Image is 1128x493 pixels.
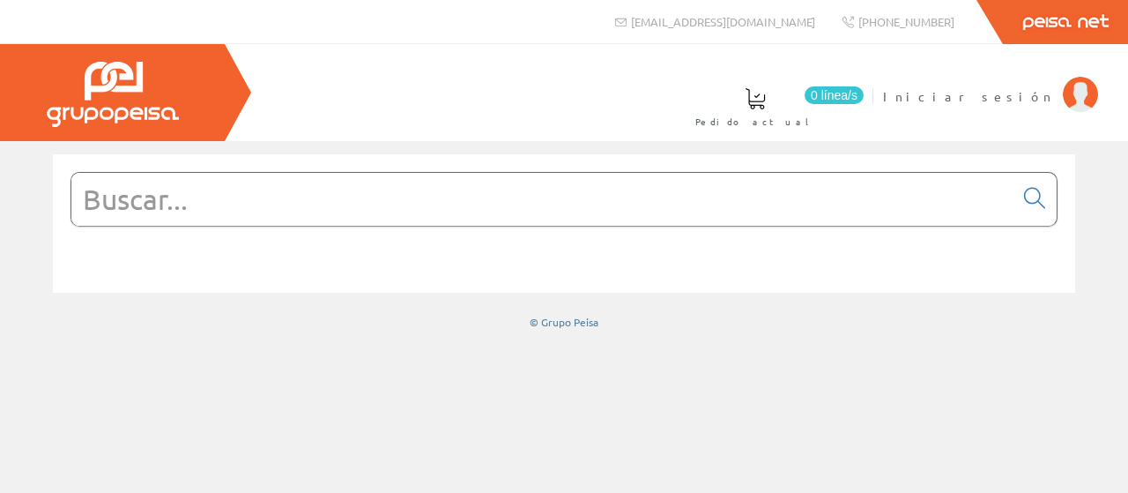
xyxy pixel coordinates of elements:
span: 0 línea/s [805,86,864,104]
div: © Grupo Peisa [53,315,1075,330]
input: Buscar... [71,173,1013,226]
span: [PHONE_NUMBER] [858,14,954,29]
span: [EMAIL_ADDRESS][DOMAIN_NAME] [631,14,815,29]
span: Iniciar sesión [883,87,1054,105]
span: Pedido actual [695,113,815,131]
a: Iniciar sesión [883,73,1098,90]
img: Grupo Peisa [47,62,179,127]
